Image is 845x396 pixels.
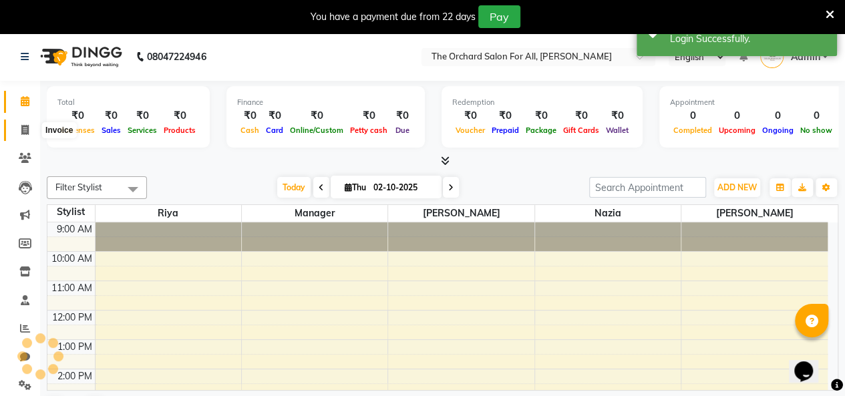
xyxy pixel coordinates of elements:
[759,126,797,135] span: Ongoing
[124,108,160,124] div: ₹0
[388,205,534,222] span: [PERSON_NAME]
[681,205,828,222] span: [PERSON_NAME]
[670,32,827,46] div: Login Successfully.
[49,281,95,295] div: 11:00 AM
[522,108,560,124] div: ₹0
[147,38,206,75] b: 08047224946
[42,122,76,138] div: Invoice
[347,108,391,124] div: ₹0
[739,51,747,63] a: 1
[160,108,199,124] div: ₹0
[263,126,287,135] span: Card
[715,108,759,124] div: 0
[452,97,632,108] div: Redemption
[452,126,488,135] span: Voucher
[49,311,95,325] div: 12:00 PM
[560,126,603,135] span: Gift Cards
[263,108,287,124] div: ₹0
[57,108,98,124] div: ₹0
[160,126,199,135] span: Products
[55,182,102,192] span: Filter Stylist
[488,126,522,135] span: Prepaid
[98,108,124,124] div: ₹0
[535,205,681,222] span: Nazia
[391,108,414,124] div: ₹0
[34,38,126,75] img: logo
[311,10,476,24] div: You have a payment due from 22 days
[49,252,95,266] div: 10:00 AM
[287,108,347,124] div: ₹0
[797,108,836,124] div: 0
[57,97,199,108] div: Total
[47,205,95,219] div: Stylist
[98,126,124,135] span: Sales
[55,369,95,383] div: 2:00 PM
[124,126,160,135] span: Services
[287,126,347,135] span: Online/Custom
[589,177,706,198] input: Search Appointment
[603,126,632,135] span: Wallet
[603,108,632,124] div: ₹0
[714,178,760,197] button: ADD NEW
[670,108,715,124] div: 0
[789,343,832,383] iframe: chat widget
[277,177,311,198] span: Today
[715,126,759,135] span: Upcoming
[96,205,241,222] span: Riya
[347,126,391,135] span: Petty cash
[237,126,263,135] span: Cash
[54,222,95,236] div: 9:00 AM
[560,108,603,124] div: ₹0
[670,97,836,108] div: Appointment
[717,182,757,192] span: ADD NEW
[369,178,436,198] input: 2025-10-02
[790,50,820,64] span: Admin
[237,97,414,108] div: Finance
[242,205,387,222] span: Manager
[759,108,797,124] div: 0
[392,126,413,135] span: Due
[670,126,715,135] span: Completed
[760,45,784,68] img: Admin
[797,126,836,135] span: No show
[522,126,560,135] span: Package
[488,108,522,124] div: ₹0
[452,108,488,124] div: ₹0
[55,340,95,354] div: 1:00 PM
[341,182,369,192] span: Thu
[478,5,520,28] button: Pay
[237,108,263,124] div: ₹0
